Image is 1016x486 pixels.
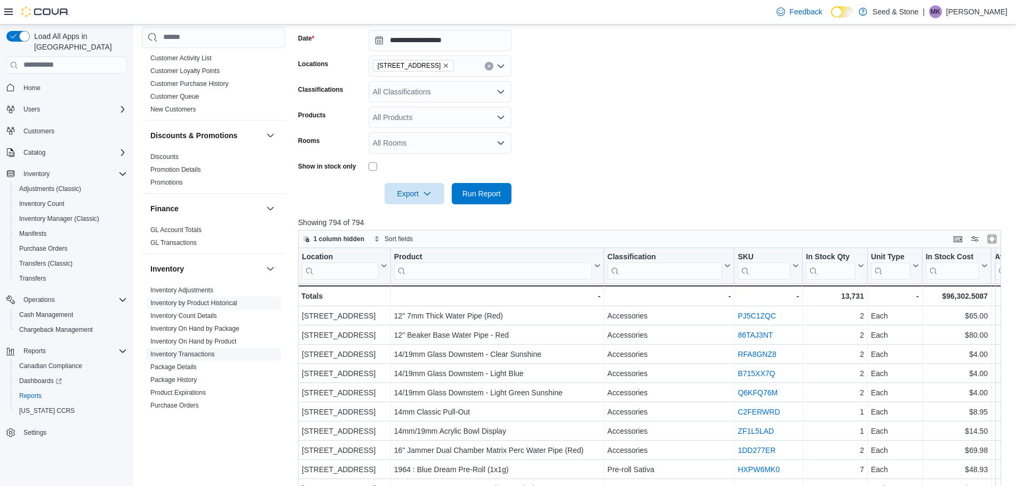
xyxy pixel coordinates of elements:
span: Feedback [789,6,822,17]
a: Package Details [150,363,197,371]
div: Location [302,252,379,262]
div: - [394,290,601,302]
div: Accessories [607,405,731,418]
label: Rooms [298,137,320,145]
a: PJ5C1ZQC [738,312,776,320]
div: [STREET_ADDRESS] [302,463,387,476]
span: Export [391,183,438,204]
div: Accessories [607,348,731,361]
span: Purchase Orders [19,244,68,253]
button: Customers [2,123,131,139]
a: GL Transactions [150,239,197,246]
a: Discounts [150,153,179,161]
a: Q6KFQ76M [738,388,778,397]
div: $65.00 [926,309,988,322]
div: [STREET_ADDRESS] [302,329,387,341]
span: Promotions [150,178,183,187]
a: Customer Queue [150,93,199,100]
button: Unit Type [871,252,919,279]
button: Reports [19,345,50,357]
span: Chargeback Management [19,325,93,334]
p: Showing 794 of 794 [298,217,1009,228]
span: Transfers (Classic) [15,257,127,270]
button: Product [394,252,601,279]
div: 1 [806,425,864,437]
button: Location [302,252,387,279]
span: Promotion Details [150,165,201,174]
div: Each [871,425,919,437]
span: Inventory On Hand by Product [150,337,236,346]
a: Chargeback Management [15,323,97,336]
div: In Stock Qty [806,252,855,262]
label: Products [298,111,326,119]
button: Export [385,183,444,204]
a: 86TAJ3NT [738,331,773,339]
span: Customers [23,127,54,136]
a: Inventory Count Details [150,312,217,320]
div: Each [871,444,919,457]
div: Each [871,405,919,418]
span: Product Expirations [150,388,206,397]
div: Each [871,309,919,322]
div: - [738,290,799,302]
div: Discounts & Promotions [142,150,285,193]
a: Transfers [15,272,50,285]
div: $4.00 [926,386,988,399]
button: In Stock Cost [925,252,987,279]
div: Accessories [607,386,731,399]
label: Classifications [298,85,343,94]
a: Product Expirations [150,389,206,396]
button: Reports [11,388,131,403]
div: Pre-roll Sativa [607,463,731,476]
a: Inventory Adjustments [150,286,213,294]
div: SKU URL [738,252,790,279]
span: Settings [23,428,46,437]
span: Catalog [23,148,45,157]
span: Inventory Count [19,200,65,208]
button: Finance [264,202,277,215]
h3: Discounts & Promotions [150,130,237,141]
button: Finance [150,203,262,214]
button: Inventory Count [11,196,131,211]
div: Unit Type [871,252,910,262]
button: Inventory [150,264,262,274]
div: Product [394,252,592,262]
button: Adjustments (Classic) [11,181,131,196]
div: [STREET_ADDRESS] [302,348,387,361]
span: Inventory [19,168,127,180]
span: 1502 Admirals Road [373,60,454,71]
a: [US_STATE] CCRS [15,404,79,417]
span: Manifests [19,229,46,238]
span: Cash Management [15,308,127,321]
a: Home [19,82,45,94]
span: Washington CCRS [15,404,127,417]
a: Purchase Orders [15,242,72,255]
span: Adjustments (Classic) [15,182,127,195]
a: Cash Management [15,308,77,321]
span: Inventory Manager (Classic) [15,212,127,225]
a: 1DD277ER [738,446,775,455]
div: Unit Type [871,252,910,279]
button: Display options [969,233,981,245]
span: Users [19,103,127,116]
button: Enter fullscreen [986,233,998,245]
div: [STREET_ADDRESS] [302,425,387,437]
h3: Finance [150,203,179,214]
a: Manifests [15,227,51,240]
span: Inventory Manager (Classic) [19,214,99,223]
div: $80.00 [926,329,988,341]
span: Reports [23,347,46,355]
button: SKU [738,252,799,279]
div: 2 [806,444,864,457]
div: $8.95 [926,405,988,418]
a: Inventory by Product Historical [150,299,237,307]
span: Inventory [23,170,50,178]
span: Dashboards [15,375,127,387]
div: $4.00 [926,348,988,361]
span: Operations [23,296,55,304]
span: Home [19,81,127,94]
div: Customer [142,52,285,120]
